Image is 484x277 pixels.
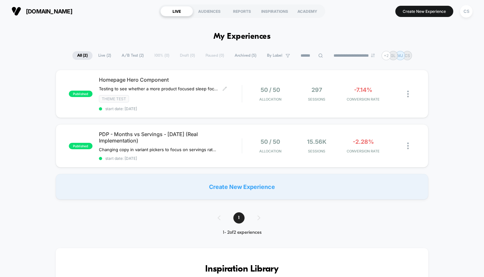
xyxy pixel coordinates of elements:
[259,149,281,153] span: Allocation
[99,156,242,161] span: start date: [DATE]
[259,97,281,102] span: Allocation
[353,138,374,145] span: -2.28%
[211,230,273,235] div: 1 - 2 of 2 experiences
[407,143,409,149] img: close
[307,138,327,145] span: 15.56k
[117,51,149,60] span: A/B Test ( 2 )
[26,8,72,15] span: [DOMAIN_NAME]
[69,91,93,97] span: published
[258,6,291,16] div: INSPIRATIONS
[99,131,242,144] span: PDP - Months vs Servings - [DATE] (Real Implementation)
[69,143,93,149] span: published
[342,97,385,102] span: CONVERSION RATE
[371,53,375,57] img: end
[75,264,409,274] h3: Inspiration Library
[267,53,282,58] span: By Label
[311,86,322,93] span: 297
[12,6,21,16] img: Visually logo
[261,86,280,93] span: 50 / 50
[99,147,218,152] span: Changing copy in variant pickers to focus on servings rather than months, to get people thinking ...
[261,138,280,145] span: 50 / 50
[382,51,391,60] div: + 2
[291,6,324,16] div: ACADEMY
[160,6,193,16] div: LIVE
[230,51,261,60] span: Archived ( 5 )
[10,6,74,16] button: [DOMAIN_NAME]
[99,86,218,91] span: Testing to see whether a more product focused sleep focused homepage (control) increases conversi...
[72,51,93,60] span: All ( 2 )
[233,212,245,224] span: 1
[295,97,338,102] span: Sessions
[226,6,258,16] div: REPORTS
[342,149,385,153] span: CONVERSION RATE
[99,95,129,102] span: Theme Test
[460,5,472,18] div: CS
[56,174,428,200] div: Create New Experience
[354,86,372,93] span: -7.14%
[93,51,116,60] span: Live ( 2 )
[99,77,242,83] span: Homepage Hero Component
[193,6,226,16] div: AUDIENCES
[458,5,474,18] button: CS
[391,53,396,58] p: GL
[99,106,242,111] span: start date: [DATE]
[295,149,338,153] span: Sessions
[214,32,271,41] h1: My Experiences
[395,6,453,17] button: Create New Experience
[407,91,409,97] img: close
[397,53,403,58] p: MJ
[405,53,410,58] p: CS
